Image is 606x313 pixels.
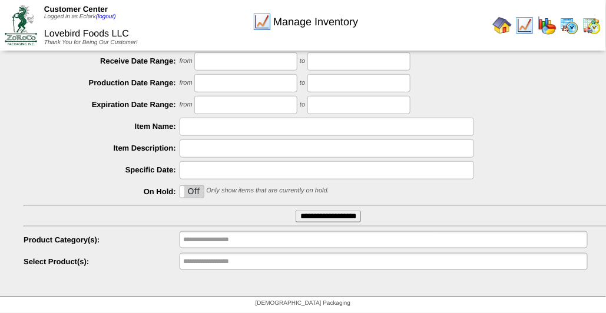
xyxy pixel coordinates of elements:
img: line_graph.gif [515,16,534,35]
img: graph.gif [538,16,557,35]
label: Item Description: [24,144,180,152]
span: to [300,80,305,87]
span: to [300,58,305,65]
span: from [180,58,193,65]
label: Production Date Range: [24,78,180,87]
img: ZoRoCo_Logo(Green%26Foil)%20jpg.webp [5,5,37,45]
label: Select Product(s): [24,257,180,266]
label: Specific Date: [24,165,180,174]
span: Manage Inventory [273,16,358,28]
label: On Hold: [24,187,180,196]
span: [DEMOGRAPHIC_DATA] Packaging [256,300,350,307]
img: calendarprod.gif [560,16,579,35]
span: Thank You for Being Our Customer! [44,39,138,46]
span: Logged in as Eclark [44,14,116,20]
label: Item Name: [24,122,180,131]
img: calendarinout.gif [582,16,601,35]
label: Expiration Date Range: [24,100,180,109]
a: (logout) [96,14,116,20]
img: home.gif [493,16,512,35]
div: OnOff [180,185,204,198]
span: from [180,80,193,87]
label: Off [180,186,204,198]
span: Lovebird Foods LLC [44,29,129,39]
span: from [180,102,193,109]
span: to [300,102,305,109]
img: line_graph.gif [253,12,271,31]
span: Customer Center [44,5,108,14]
span: Only show items that are currently on hold. [206,188,329,195]
label: Product Category(s): [24,235,180,244]
label: Receive Date Range: [24,56,180,65]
